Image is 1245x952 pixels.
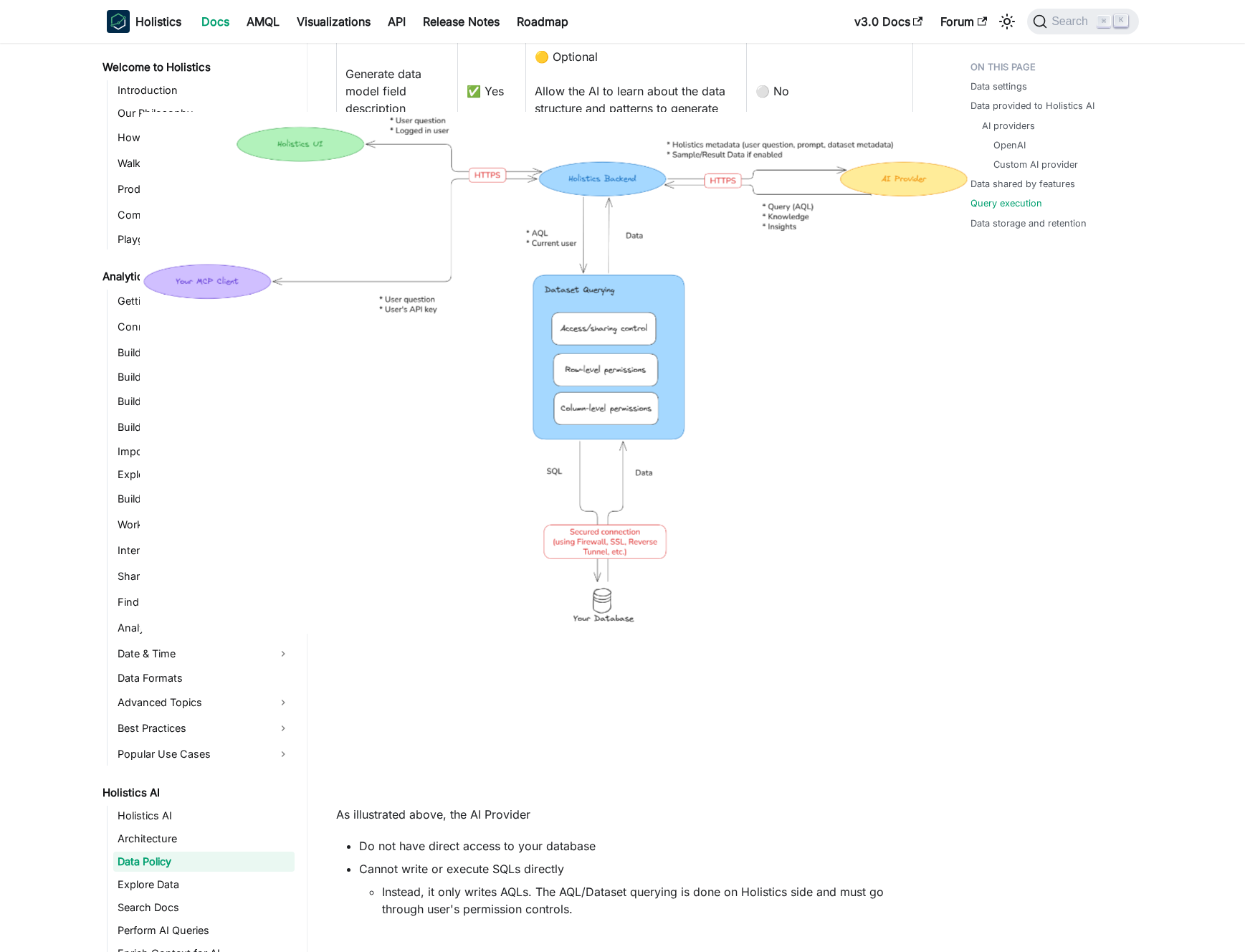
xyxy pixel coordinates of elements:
[288,10,379,33] a: Visualizations
[1047,15,1097,28] span: Search
[98,267,295,287] a: Analytics Development
[113,875,295,895] a: Explore Data
[508,10,577,33] a: Roadmap
[970,196,1042,210] a: Query execution
[113,920,295,941] a: Perform AI Queries
[113,465,295,485] a: Explore Data
[113,852,295,872] a: Data Policy
[98,783,295,803] a: Holistics AI
[113,591,295,614] a: Find & Organize Content
[970,99,1094,113] a: Data provided to Holistics AI
[113,178,295,201] a: Product Versions
[970,80,1027,93] a: Data settings
[113,80,295,100] a: Introduction
[113,290,295,313] a: Getting Started
[113,806,295,826] a: Holistics AI
[113,691,295,714] a: Advanced Topics
[993,158,1078,171] a: Custom AI provider
[1027,9,1138,34] button: Search (Command+K)
[140,112,970,634] img: ai-query-execution-flow2
[932,10,996,33] a: Forum
[113,367,295,387] a: Build Relationships
[113,743,295,766] a: Popular Use Cases
[113,229,295,249] a: Playground
[993,138,1026,152] a: OpenAI
[1097,15,1111,28] kbd: ⌘
[379,10,414,33] a: API
[113,617,295,639] a: Analytic Functions
[238,10,288,33] a: AMQL
[113,126,295,149] a: How Holistics Works
[113,487,295,510] a: Build Dashboards
[113,717,295,740] a: Best Practices
[113,152,295,175] a: Walkthroughs
[970,216,1087,230] a: Data storage and retention
[107,10,130,33] img: Holistics
[135,13,181,30] b: Holistics
[336,39,457,143] td: Generate data model field description
[113,539,295,562] a: Interact with Dashboards
[846,10,932,33] a: v3.0 Docs
[982,119,1035,133] a: AI providers
[113,565,295,588] a: Sharing Data
[970,177,1075,191] a: Data shared by features
[98,57,295,77] a: Welcome to Holistics
[113,416,295,439] a: Build Metrics
[113,829,295,849] a: Architecture
[382,883,913,918] li: Instead, it only writes AQLs. The AQL/Dataset querying is done on Holistics side and must go thro...
[113,315,295,338] a: Connect Database
[113,103,295,123] a: Our Philosophy
[747,39,912,143] td: ⚪ No
[113,513,295,536] a: Work with Filters
[92,43,307,952] nav: Docs sidebar
[113,204,295,227] a: Coming From Other BI Tools
[996,10,1019,33] button: Switch between dark and light mode (currently light mode)
[1114,14,1128,27] kbd: K
[336,806,913,823] p: As illustrated above, the AI Provider
[414,10,508,33] a: Release Notes
[457,39,525,143] td: ✅ Yes
[107,10,181,33] a: HolisticsHolistics
[113,668,295,688] a: Data Formats
[113,898,295,918] a: Search Docs
[113,341,295,364] a: Build Data Models
[525,39,747,143] td: 🟡 Optional Allow the AI to learn about the data structure and patterns to generate more useful de...
[193,10,238,33] a: Docs
[113,442,295,462] a: Import CSV & Google Sheets
[113,642,295,665] a: Date & Time
[359,860,913,918] li: Cannot write or execute SQLs directly
[359,837,913,855] li: Do not have direct access to your database
[113,390,295,413] a: Build Datasets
